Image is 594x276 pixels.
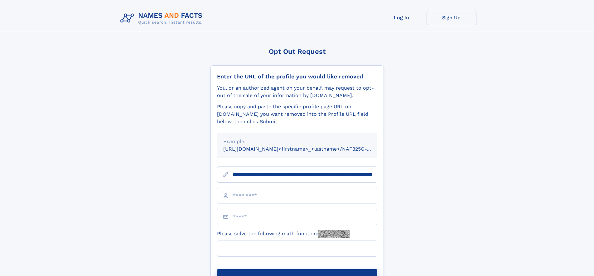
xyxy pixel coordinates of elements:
[223,146,389,152] small: [URL][DOMAIN_NAME]<firstname>_<lastname>/NAF325G-xxxxxxxx
[427,10,476,25] a: Sign Up
[217,84,377,99] div: You, or an authorized agent on your behalf, may request to opt-out of the sale of your informatio...
[210,48,384,55] div: Opt Out Request
[118,10,208,27] img: Logo Names and Facts
[217,73,377,80] div: Enter the URL of the profile you would like removed
[217,230,350,238] label: Please solve the following math function:
[223,138,371,145] div: Example:
[217,103,377,125] div: Please copy and paste the specific profile page URL on [DOMAIN_NAME] you want removed into the Pr...
[377,10,427,25] a: Log In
